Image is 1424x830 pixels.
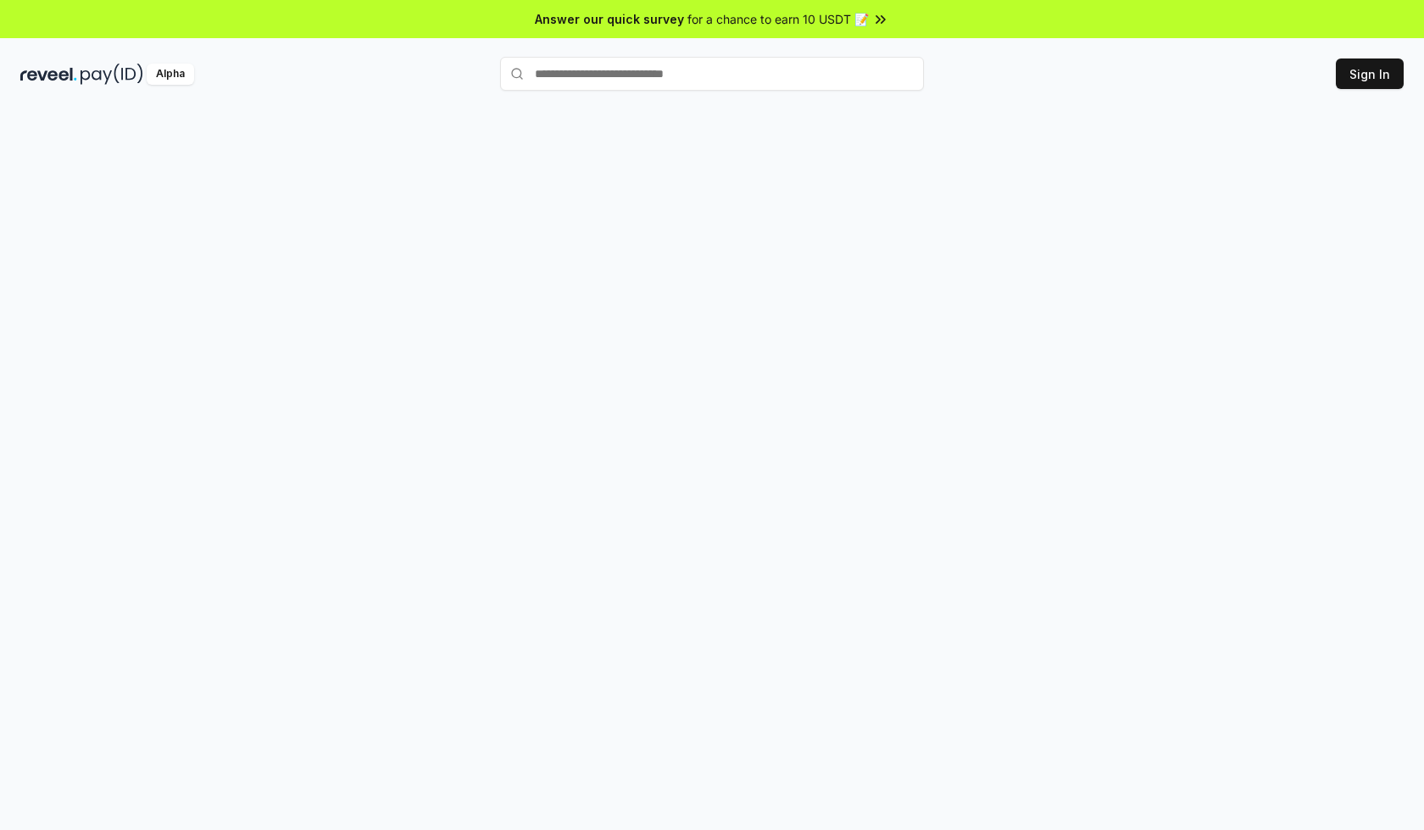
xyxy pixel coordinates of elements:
[147,64,194,85] div: Alpha
[535,10,684,28] span: Answer our quick survey
[81,64,143,85] img: pay_id
[20,64,77,85] img: reveel_dark
[687,10,869,28] span: for a chance to earn 10 USDT 📝
[1336,58,1404,89] button: Sign In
